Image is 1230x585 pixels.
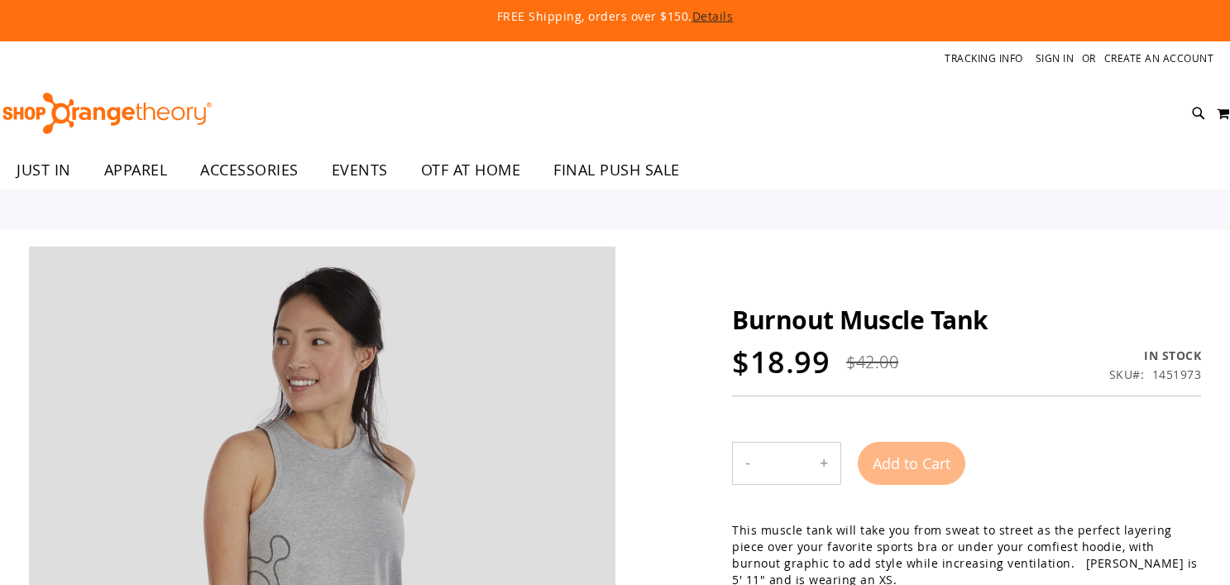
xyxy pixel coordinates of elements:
a: ACCESSORIES [184,151,315,189]
span: EVENTS [332,151,388,189]
span: FINAL PUSH SALE [553,151,680,189]
div: 1451973 [1152,367,1202,383]
a: Create an Account [1104,51,1214,65]
span: $18.99 [732,342,830,382]
input: Product quantity [763,444,807,483]
a: Details [692,8,734,24]
a: FINAL PUSH SALE [537,151,696,189]
p: FREE Shipping, orders over $150. [118,8,1111,25]
strong: SKU [1109,367,1145,382]
a: Tracking Info [945,51,1023,65]
span: JUST IN [17,151,71,189]
a: EVENTS [315,151,404,189]
button: Increase product quantity [807,443,840,484]
span: Burnout Muscle Tank [732,303,988,337]
div: Availability [1109,348,1202,364]
a: Sign In [1036,51,1074,65]
div: In stock [1109,348,1202,364]
span: ACCESSORIES [200,151,299,189]
a: OTF AT HOME [404,151,538,189]
span: $42.00 [846,351,898,373]
button: Decrease product quantity [733,443,763,484]
span: OTF AT HOME [421,151,521,189]
a: APPAREL [88,151,184,189]
span: APPAREL [104,151,168,189]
